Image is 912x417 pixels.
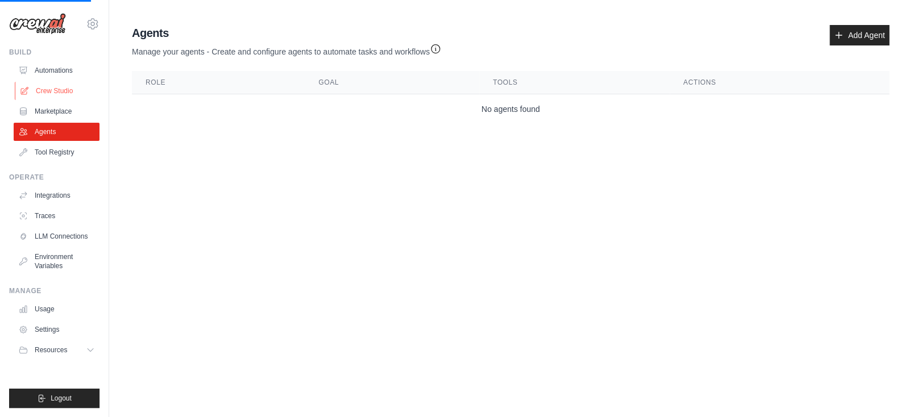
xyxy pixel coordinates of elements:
a: LLM Connections [14,227,100,245]
span: Resources [35,345,67,355]
a: Environment Variables [14,248,100,275]
a: Usage [14,300,100,318]
a: Automations [14,61,100,80]
img: Logo [9,13,66,35]
h2: Agents [132,25,441,41]
a: Tool Registry [14,143,100,161]
div: Build [9,48,100,57]
button: Resources [14,341,100,359]
th: Actions [670,71,889,94]
div: Operate [9,173,100,182]
a: Traces [14,207,100,225]
span: Logout [51,394,72,403]
a: Integrations [14,186,100,205]
td: No agents found [132,94,889,124]
div: Manage [9,286,100,295]
a: Marketplace [14,102,100,120]
a: Settings [14,320,100,339]
a: Agents [14,123,100,141]
p: Manage your agents - Create and configure agents to automate tasks and workflows [132,41,441,57]
a: Crew Studio [15,82,101,100]
th: Tools [479,71,670,94]
th: Role [132,71,305,94]
th: Goal [305,71,479,94]
a: Add Agent [830,25,889,45]
button: Logout [9,389,100,408]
